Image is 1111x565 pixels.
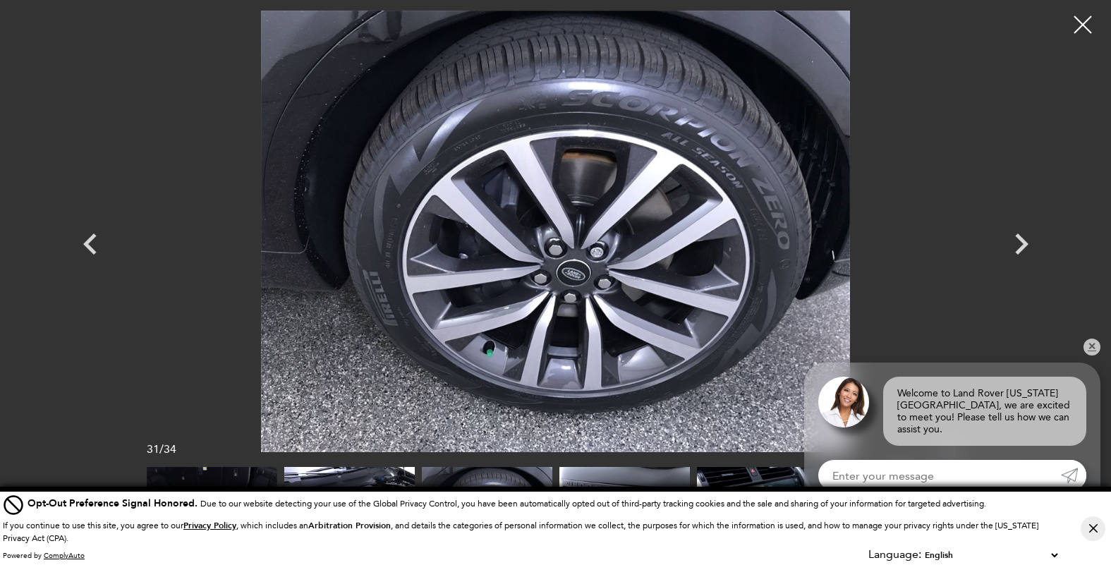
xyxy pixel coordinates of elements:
div: Welcome to Land Rover [US_STATE][GEOGRAPHIC_DATA], we are excited to meet you! Please tell us how... [883,377,1086,446]
img: Used 2023 Santorini Black Metallic Land Rover HSE R-Dynamic image 32 [559,467,690,565]
img: Used 2023 Santorini Black Metallic Land Rover HSE R-Dynamic image 31 [422,467,552,565]
span: 31 [147,442,159,456]
img: Used 2023 Santorini Black Metallic Land Rover HSE R-Dynamic image 31 [133,11,979,452]
div: Next [1000,216,1043,279]
div: Previous [69,216,111,279]
img: Used 2023 Santorini Black Metallic Land Rover HSE R-Dynamic image 30 [284,467,415,565]
span: 34 [164,442,176,456]
strong: Arbitration Provision [308,520,391,531]
img: Used 2023 Santorini Black Metallic Land Rover HSE R-Dynamic image 33 [697,467,827,565]
span: Opt-Out Preference Signal Honored . [28,497,200,510]
img: Agent profile photo [818,377,869,427]
div: Due to our website detecting your use of the Global Privacy Control, you have been automatically ... [28,496,986,511]
a: ComplyAuto [44,551,85,560]
div: Powered by [3,552,85,560]
p: If you continue to use this site, you agree to our , which includes an , and details the categori... [3,521,1038,543]
u: Privacy Policy [183,520,236,531]
button: Close Button [1081,516,1105,541]
div: / [147,442,176,456]
a: Submit [1061,460,1086,491]
input: Enter your message [818,460,1061,491]
div: Language: [868,549,921,560]
select: Language Select [921,548,1061,562]
img: Used 2023 Santorini Black Metallic Land Rover HSE R-Dynamic image 29 [147,467,277,565]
